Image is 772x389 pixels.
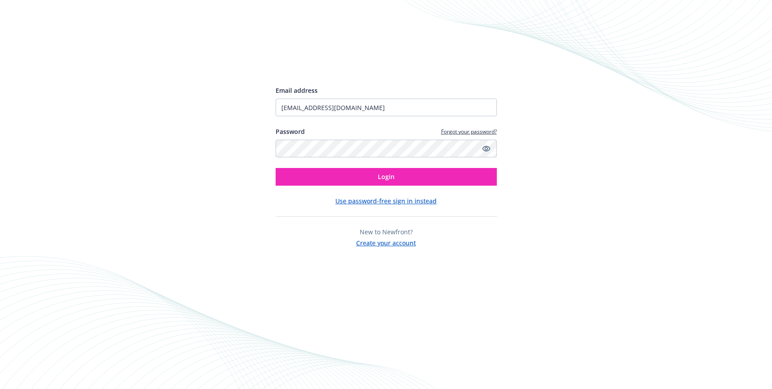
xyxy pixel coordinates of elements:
[356,236,416,248] button: Create your account
[276,140,497,157] input: Enter your password
[276,168,497,186] button: Login
[276,54,359,69] img: Newfront logo
[378,172,395,181] span: Login
[441,128,497,135] a: Forgot your password?
[481,143,492,154] a: Show password
[360,228,413,236] span: New to Newfront?
[335,196,437,206] button: Use password-free sign in instead
[276,127,305,136] label: Password
[276,86,318,95] span: Email address
[276,99,497,116] input: Enter your email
